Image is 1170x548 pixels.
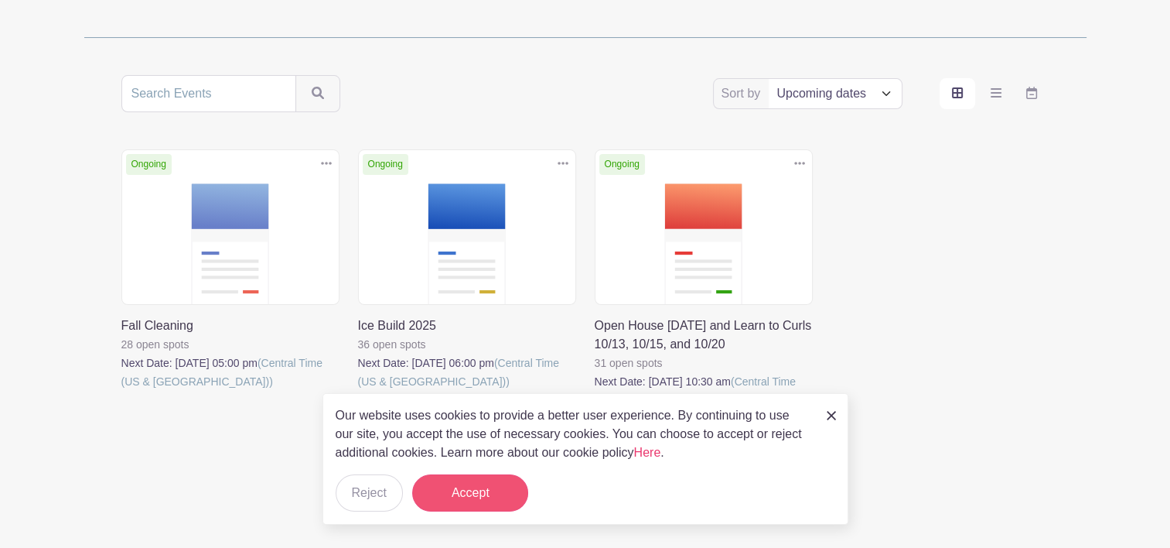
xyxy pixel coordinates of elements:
[121,75,296,112] input: Search Events
[721,84,766,103] label: Sort by
[634,446,661,459] a: Here
[336,406,810,462] p: Our website uses cookies to provide a better user experience. By continuing to use our site, you ...
[412,474,528,512] button: Accept
[336,474,403,512] button: Reject
[827,411,836,420] img: close_button-5f87c8562297e5c2d7936805f587ecaba9071eb48480494691a3f1689db116b3.svg
[940,78,1049,109] div: order and view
